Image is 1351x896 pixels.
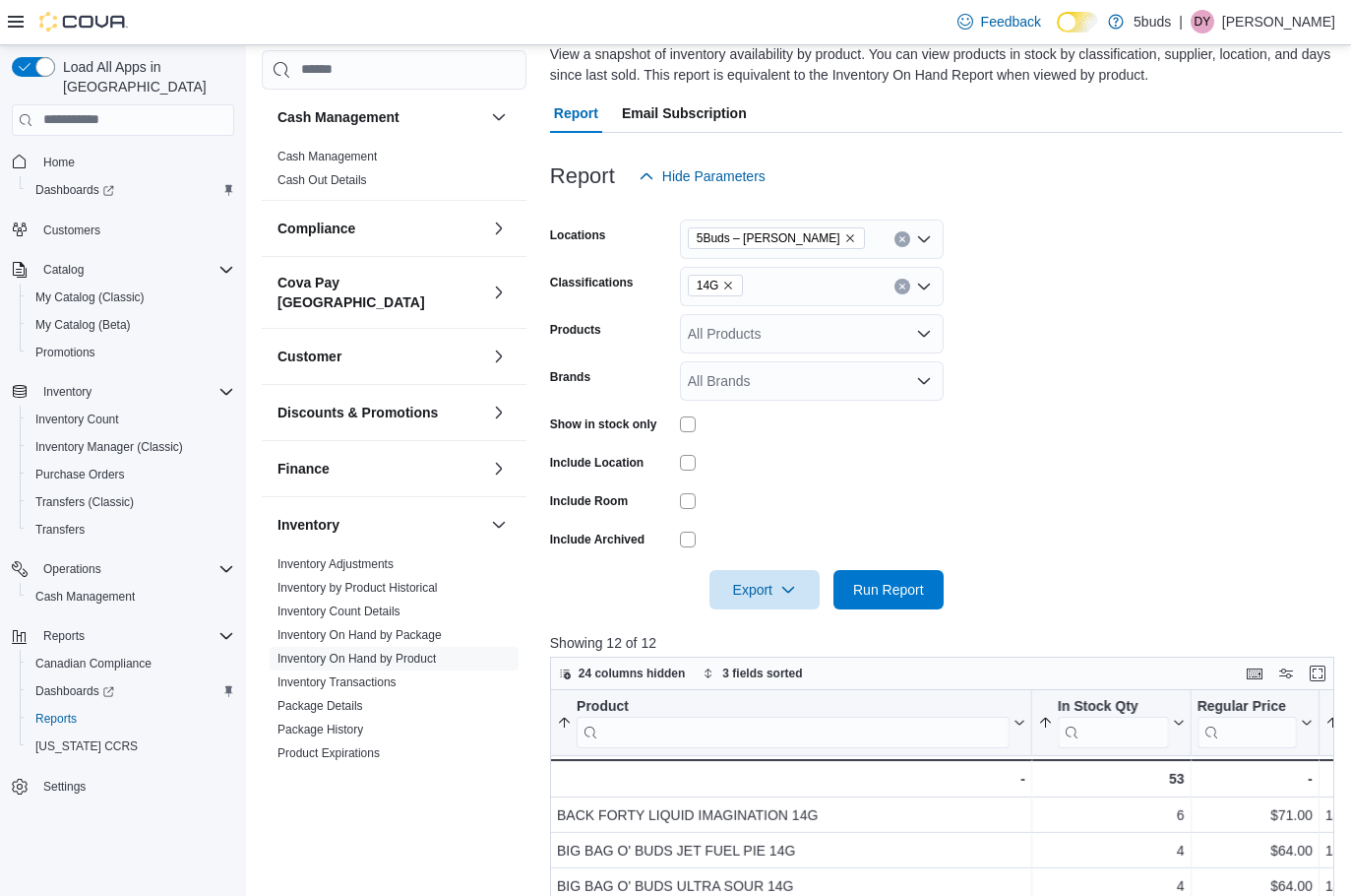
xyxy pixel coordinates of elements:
[550,322,601,338] label: Products
[35,624,234,648] span: Reports
[550,532,645,547] label: Include Archived
[28,408,127,431] a: Inventory Count
[28,679,234,703] span: Dashboards
[20,433,242,461] button: Inventory Manager (Classic)
[28,707,85,731] a: Reports
[277,555,394,571] span: Inventory Adjustments
[20,677,242,705] a: Dashboards
[277,579,438,595] span: Inventory by Product Historical
[4,622,242,650] button: Reports
[28,679,122,703] a: Dashboards
[20,733,242,760] button: [US_STATE] CCRS
[1243,662,1266,685] button: Keyboard shortcuts
[28,286,234,309] span: My Catalog (Classic)
[1197,767,1312,791] div: -
[1058,697,1169,716] div: In Stock Qty
[277,722,363,736] a: Package History
[20,488,242,516] button: Transfers (Classic)
[277,697,363,713] span: Package Details
[35,467,125,482] span: Purchase Orders
[1038,839,1185,863] div: 4
[277,745,380,759] a: Product Expirations
[1057,12,1098,32] input: Dark Mode
[28,490,142,514] a: Transfers (Classic)
[28,652,234,675] span: Canadian Compliance
[844,232,856,244] button: Remove 5Buds – Warman from selection in this group
[277,650,436,666] span: Inventory On Hand by Product
[28,178,122,202] a: Dashboards
[43,262,84,278] span: Catalog
[262,551,526,843] div: Inventory
[1306,662,1329,685] button: Enter fullscreen
[28,341,234,364] span: Promotions
[277,171,367,187] span: Cash Out Details
[916,326,932,342] button: Open list of options
[1197,697,1296,747] div: Regular Price
[20,516,242,544] button: Transfers
[35,258,92,282] button: Catalog
[12,140,234,853] nav: Complex example
[277,604,400,617] a: Inventory Count Details
[20,284,242,311] button: My Catalog (Classic)
[722,280,734,291] button: Remove 14G from selection in this group
[1197,697,1296,716] div: Regular Price
[577,697,1010,716] div: Product
[916,279,932,294] button: Open list of options
[277,458,483,478] button: Finance
[550,633,1342,653] p: Showing 12 of 12
[1274,662,1298,685] button: Display options
[550,455,644,471] label: Include Location
[20,406,242,433] button: Inventory Count
[631,157,773,196] button: Hide Parameters
[35,219,108,242] a: Customers
[894,231,910,247] button: Clear input
[28,463,133,486] a: Purchase Orders
[28,178,234,202] span: Dashboards
[39,12,128,32] img: Cova
[277,106,483,126] button: Cash Management
[35,775,93,799] a: Settings
[35,522,85,538] span: Transfers
[1179,10,1183,33] p: |
[277,514,483,534] button: Inventory
[262,144,526,199] div: Cash Management
[20,311,242,339] button: My Catalog (Beta)
[43,561,101,577] span: Operations
[622,94,747,133] span: Email Subscription
[28,435,234,459] span: Inventory Manager (Classic)
[35,439,183,455] span: Inventory Manager (Classic)
[277,626,442,642] span: Inventory On Hand by Package
[35,774,234,799] span: Settings
[487,104,511,128] button: Cash Management
[35,656,152,672] span: Canadian Compliance
[277,556,394,570] a: Inventory Adjustments
[487,512,511,536] button: Inventory
[277,402,483,421] button: Discounts & Promotions
[550,369,590,385] label: Brands
[557,803,1025,827] div: BACK FORTY LIQUID IMAGINATION 14G
[550,275,634,290] label: Classifications
[35,182,114,198] span: Dashboards
[1134,10,1171,33] p: 5buds
[28,518,92,542] a: Transfers
[697,228,840,248] span: 5Buds – [PERSON_NAME]
[556,767,1025,791] div: -
[35,738,138,754] span: [US_STATE] CCRS
[950,2,1049,41] a: Feedback
[916,373,932,389] button: Open list of options
[20,176,242,204] a: Dashboards
[550,44,1332,86] div: View a snapshot of inventory availability by product. You can view products in stock by classific...
[487,216,511,239] button: Compliance
[277,721,363,736] span: Package History
[28,490,234,514] span: Transfers (Classic)
[1195,10,1211,33] span: DY
[277,172,367,186] a: Cash Out Details
[277,149,377,162] a: Cash Management
[28,408,234,431] span: Inventory Count
[1038,697,1185,747] button: In Stock Qty
[28,707,234,731] span: Reports
[35,218,234,242] span: Customers
[20,461,242,488] button: Purchase Orders
[277,603,400,618] span: Inventory Count Details
[557,697,1025,747] button: Product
